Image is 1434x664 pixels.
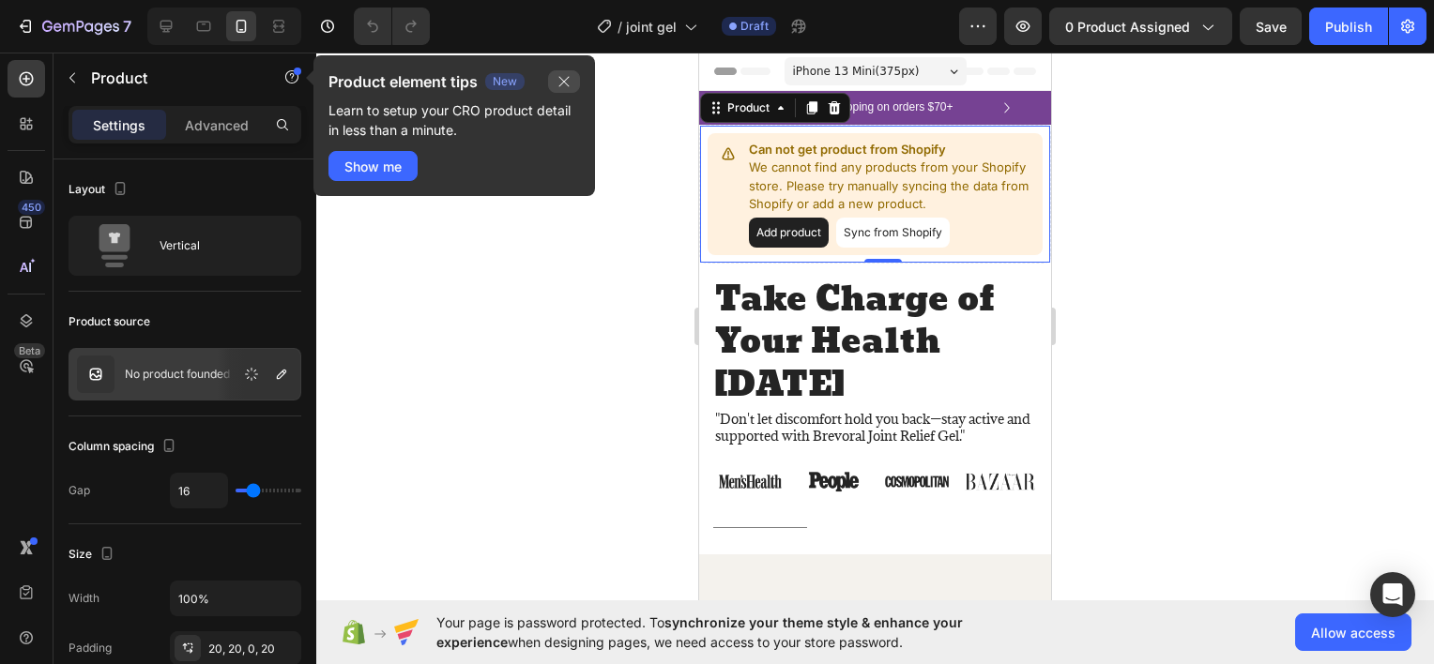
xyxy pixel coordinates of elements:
[1370,572,1415,617] div: Open Intercom Messenger
[69,313,150,330] div: Product source
[1240,8,1302,45] button: Save
[171,581,300,615] input: Auto
[93,115,145,135] p: Settings
[185,115,249,135] p: Advanced
[8,8,140,45] button: 7
[125,368,230,381] p: No product founded
[91,67,251,89] p: Product
[618,17,622,37] span: /
[69,434,180,460] div: Column spacing
[626,17,677,37] span: joint gel
[77,355,114,393] img: no image transparent
[1311,623,1396,642] span: Allow access
[69,177,131,203] div: Layout
[1256,19,1287,35] span: Save
[436,614,963,650] span: synchronize your theme style & enhance your experience
[160,224,274,267] div: Vertical
[69,590,99,607] div: Width
[18,200,45,215] div: 450
[123,15,131,38] p: 7
[1065,17,1190,37] span: 0 product assigned
[436,612,1036,652] span: Your page is password protected. To when designing pages, we need access to your store password.
[171,474,227,507] input: Auto
[740,18,769,35] span: Draft
[1295,613,1411,651] button: Allow access
[69,640,112,656] div: Padding
[69,542,118,567] div: Size
[208,641,297,657] div: 20, 20, 0, 20
[1049,8,1232,45] button: 0 product assigned
[14,343,45,358] div: Beta
[354,8,430,45] div: Undo/Redo
[69,482,90,499] div: Gap
[1309,8,1388,45] button: Publish
[1325,17,1372,37] div: Publish
[699,53,1051,600] iframe: Design area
